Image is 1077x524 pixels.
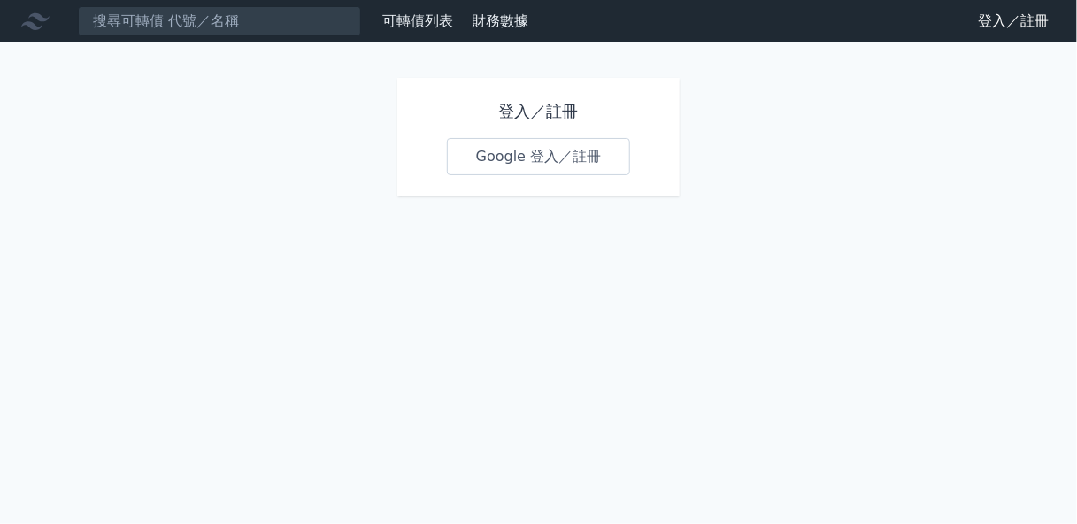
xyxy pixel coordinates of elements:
[447,138,631,175] a: Google 登入／註冊
[382,12,453,29] a: 可轉債列表
[78,6,361,36] input: 搜尋可轉債 代號／名稱
[964,7,1063,35] a: 登入／註冊
[472,12,528,29] a: 財務數據
[447,99,631,124] h1: 登入／註冊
